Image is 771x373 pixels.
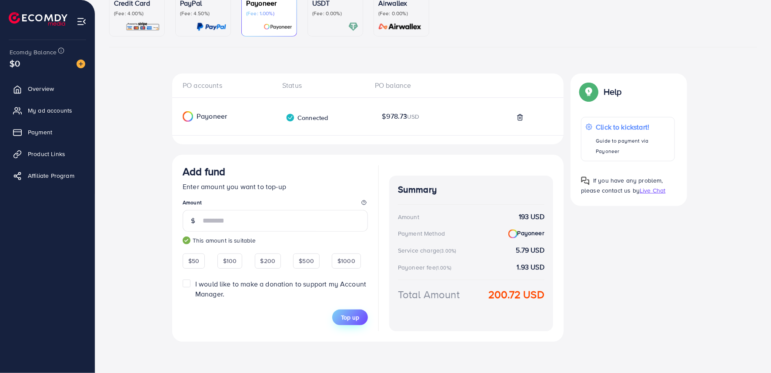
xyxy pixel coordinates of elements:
span: Overview [28,84,54,93]
img: card [348,22,358,32]
legend: Amount [183,199,368,210]
p: (Fee: 4.50%) [180,10,226,17]
div: Payoneer fee [398,263,454,272]
span: Payment [28,128,52,137]
span: Live Chat [640,186,665,195]
small: (3.00%) [440,247,456,254]
p: Click to kickstart! [596,122,670,132]
div: Payment Method [398,229,445,238]
img: verified [286,113,295,122]
img: card [197,22,226,32]
p: Help [604,87,622,97]
span: My ad accounts [28,106,72,115]
small: (1.00%) [436,264,451,271]
span: If you have any problem, please contact us by [581,176,663,195]
div: Payoneer [172,111,260,122]
span: $1000 [337,256,355,265]
img: card [126,22,160,32]
p: (Fee: 4.00%) [114,10,160,17]
div: Total Amount [398,287,460,302]
span: I would like to make a donation to support my Account Manager. [195,279,366,299]
p: (Fee: 0.00%) [312,10,358,17]
img: image [77,60,85,68]
div: Service charge [398,246,459,255]
img: Popup guide [581,177,590,185]
strong: 200.72 USD [488,287,544,302]
img: guide [183,236,190,244]
img: menu [77,17,87,27]
p: Guide to payment via Payoneer [596,136,670,157]
strong: 1.93 USD [517,262,544,272]
div: PO accounts [183,80,275,90]
small: This amount is suitable [183,236,368,245]
a: Affiliate Program [7,167,88,184]
div: Connected [286,113,328,122]
a: Overview [7,80,88,97]
strong: 5.79 USD [516,245,544,255]
div: Status [275,80,368,90]
div: PO balance [368,80,461,90]
a: Product Links [7,145,88,163]
p: (Fee: 1.00%) [246,10,292,17]
span: $50 [188,256,199,265]
span: $0 [10,57,20,70]
span: $978.73 [382,111,420,121]
p: (Fee: 0.00%) [378,10,424,17]
span: Top up [341,313,359,322]
div: Amount [398,213,419,221]
span: Ecomdy Balance [10,48,57,57]
img: Popup guide [581,84,597,100]
img: card [264,22,292,32]
button: Top up [332,310,368,325]
span: $500 [299,256,314,265]
span: $200 [260,256,276,265]
img: logo [9,12,67,26]
a: My ad accounts [7,102,88,119]
span: $100 [223,256,237,265]
h3: Add fund [183,165,225,178]
span: Product Links [28,150,65,158]
span: Affiliate Program [28,171,74,180]
strong: 193 USD [519,212,544,222]
h4: Summary [398,184,544,195]
span: USD [407,112,419,121]
img: Payoneer [183,111,193,122]
iframe: Chat [734,334,764,366]
p: Enter amount you want to top-up [183,181,368,192]
img: Payoneer [508,230,517,239]
img: card [376,22,424,32]
a: Payment [7,123,88,141]
strong: Payoneer [508,229,544,238]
